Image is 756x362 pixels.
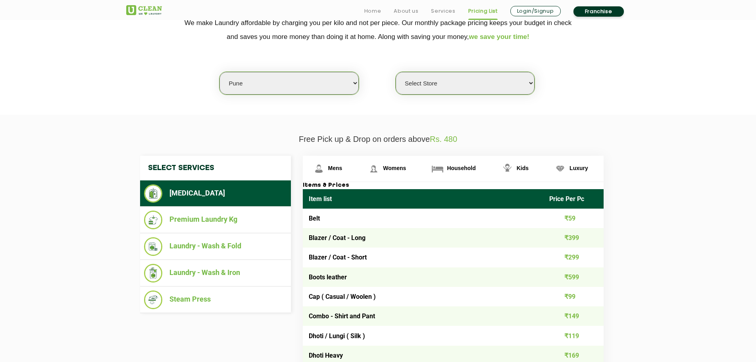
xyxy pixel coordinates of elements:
img: UClean Laundry and Dry Cleaning [126,5,162,15]
a: Login/Signup [510,6,561,16]
td: Belt [303,209,544,228]
td: Blazer / Coat - Long [303,228,544,248]
span: Rs. 480 [430,135,457,143]
span: we save your time! [469,33,529,41]
img: Laundry - Wash & Iron [144,264,163,283]
p: Free Pick up & Drop on orders above [126,135,630,144]
span: Luxury [569,165,588,171]
td: Combo - Shirt and Pant [303,306,544,326]
img: Household [431,162,444,176]
td: Dhoti / Lungi ( Silk ) [303,326,544,345]
li: [MEDICAL_DATA] [144,184,287,203]
td: ₹99 [543,287,604,306]
li: Laundry - Wash & Iron [144,264,287,283]
img: Laundry - Wash & Fold [144,237,163,256]
a: Pricing List [468,6,498,16]
a: About us [394,6,418,16]
h3: Items & Prices [303,182,604,189]
td: ₹119 [543,326,604,345]
td: ₹299 [543,248,604,267]
img: Kids [500,162,514,176]
img: Dry Cleaning [144,184,163,203]
li: Premium Laundry Kg [144,211,287,229]
td: ₹599 [543,267,604,287]
img: Mens [312,162,326,176]
img: Premium Laundry Kg [144,211,163,229]
a: Home [364,6,381,16]
th: Item list [303,189,544,209]
li: Steam Press [144,290,287,309]
p: We make Laundry affordable by charging you per kilo and not per piece. Our monthly package pricin... [126,16,630,44]
img: Luxury [553,162,567,176]
span: Mens [328,165,342,171]
td: ₹59 [543,209,604,228]
img: Womens [367,162,381,176]
span: Household [447,165,475,171]
td: Cap ( Casual / Woolen ) [303,287,544,306]
td: Boots leather [303,267,544,287]
span: Womens [383,165,406,171]
img: Steam Press [144,290,163,309]
th: Price Per Pc [543,189,604,209]
span: Kids [517,165,529,171]
td: Blazer / Coat - Short [303,248,544,267]
li: Laundry - Wash & Fold [144,237,287,256]
h4: Select Services [140,156,291,180]
td: ₹399 [543,228,604,248]
a: Services [431,6,455,16]
td: ₹149 [543,306,604,326]
a: Franchise [573,6,624,17]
